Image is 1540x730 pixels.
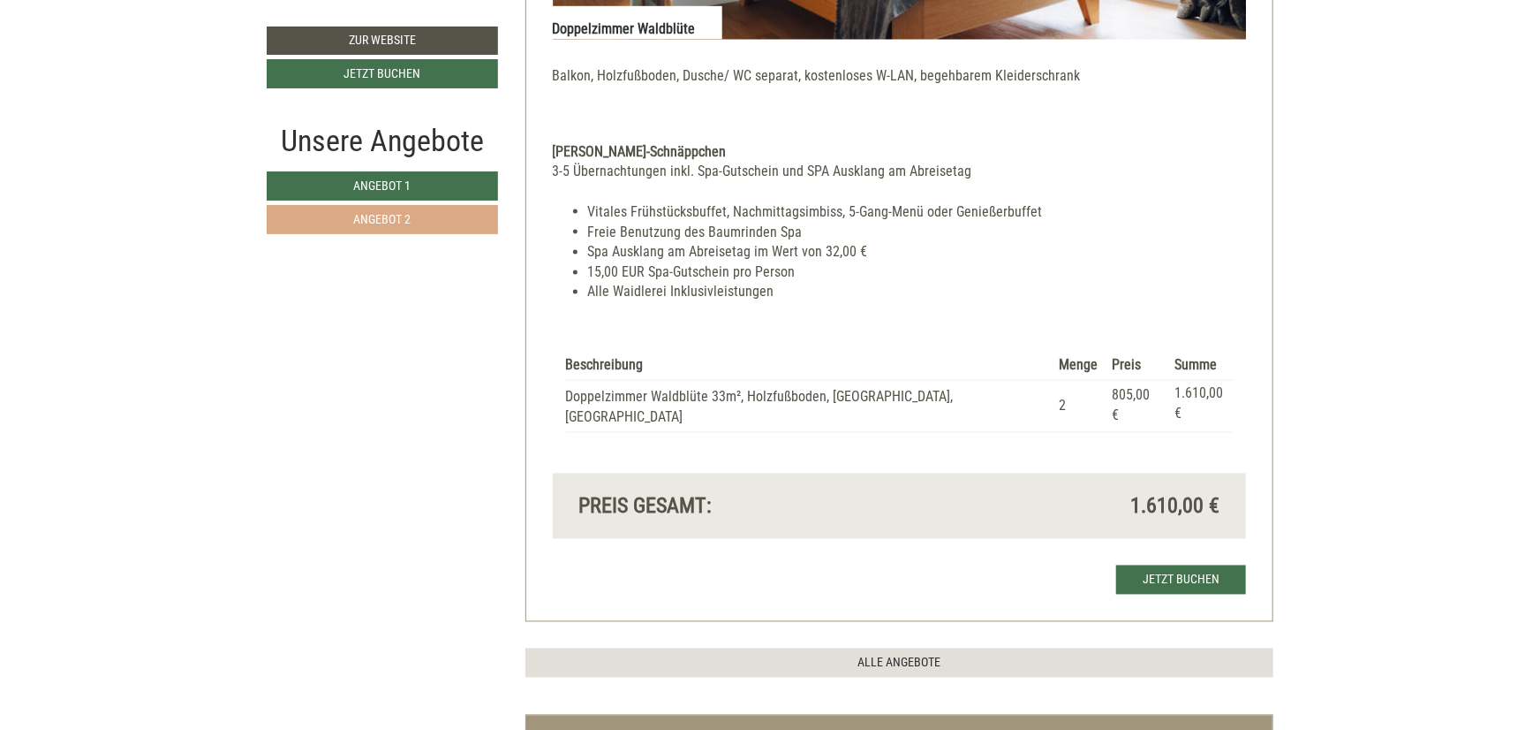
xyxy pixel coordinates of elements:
th: Summe [1167,353,1233,380]
div: Preis gesamt: [566,491,900,521]
div: Doppelzimmer Waldblüte [553,6,722,40]
th: Preis [1106,353,1167,380]
span: Angebot 2 [354,212,411,226]
a: Zur Website [267,27,498,55]
a: Jetzt buchen [267,59,498,88]
div: Unsere Angebote [267,119,498,163]
td: 2 [1053,381,1106,433]
span: Angebot 1 [354,179,411,193]
span: 1.610,00 € [1130,491,1219,521]
th: Menge [1053,353,1106,380]
div: 3-5 Übernachtungen inkl. Spa-Gutschein und SPA Ausklang am Abreisetag [553,162,1247,182]
td: 1.610,00 € [1167,381,1233,433]
li: Spa Ausklang am Abreisetag im Wert von 32,00 € [588,243,1247,263]
a: ALLE ANGEBOTE [525,649,1274,678]
li: Freie Benutzung des Baumrinden Spa [588,223,1247,243]
a: Jetzt buchen [1116,566,1246,595]
div: [PERSON_NAME]-Schnäppchen [553,142,1247,163]
th: Beschreibung [566,353,1053,380]
li: Alle Waidlerei Inklusivleistungen [588,283,1247,303]
li: Vitales Frühstücksbuffet, Nachmittagsimbiss, 5-Gang-Menü oder Genießerbuffet [588,202,1247,223]
span: 805,00 € [1113,387,1151,424]
td: Doppelzimmer Waldblüte 33m², Holzfußboden, [GEOGRAPHIC_DATA], [GEOGRAPHIC_DATA] [566,381,1053,433]
li: 15,00 EUR Spa-Gutschein pro Person [588,263,1247,284]
p: Balkon, Holzfußboden, Dusche/ WC separat, kostenloses W-LAN, begehbarem Kleiderschrank [553,66,1247,107]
